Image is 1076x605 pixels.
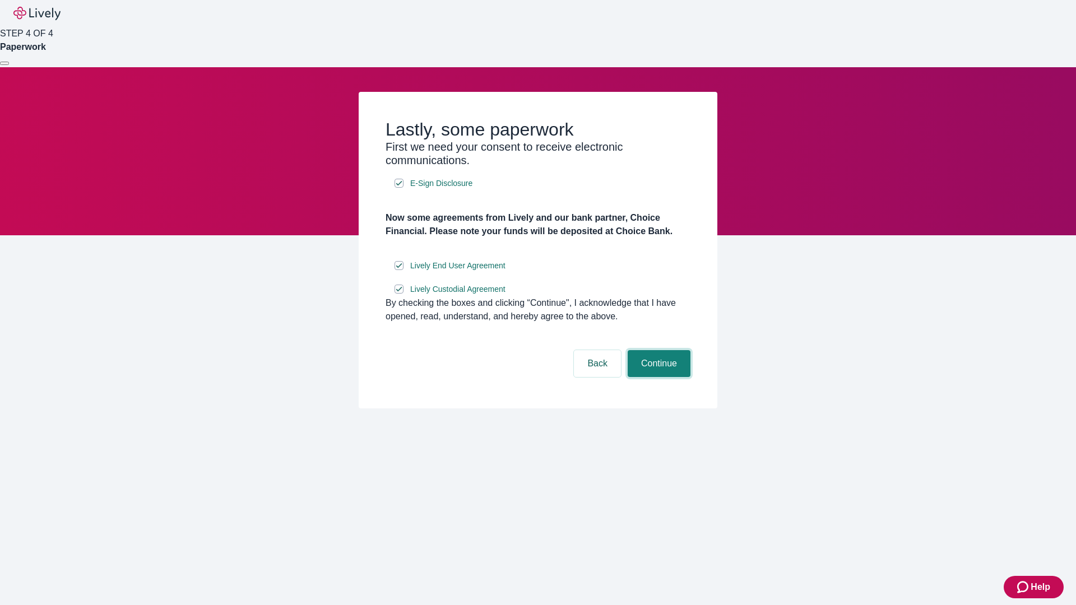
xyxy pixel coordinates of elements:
h3: First we need your consent to receive electronic communications. [386,140,690,167]
span: Lively Custodial Agreement [410,283,505,295]
span: Help [1031,580,1050,594]
svg: Zendesk support icon [1017,580,1031,594]
h2: Lastly, some paperwork [386,119,690,140]
span: Lively End User Agreement [410,260,505,272]
h4: Now some agreements from Lively and our bank partner, Choice Financial. Please note your funds wi... [386,211,690,238]
a: e-sign disclosure document [408,176,475,190]
span: E-Sign Disclosure [410,178,472,189]
button: Back [574,350,621,377]
a: e-sign disclosure document [408,259,508,273]
img: Lively [13,7,61,20]
a: e-sign disclosure document [408,282,508,296]
button: Zendesk support iconHelp [1004,576,1064,598]
div: By checking the boxes and clicking “Continue", I acknowledge that I have opened, read, understand... [386,296,690,323]
button: Continue [628,350,690,377]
